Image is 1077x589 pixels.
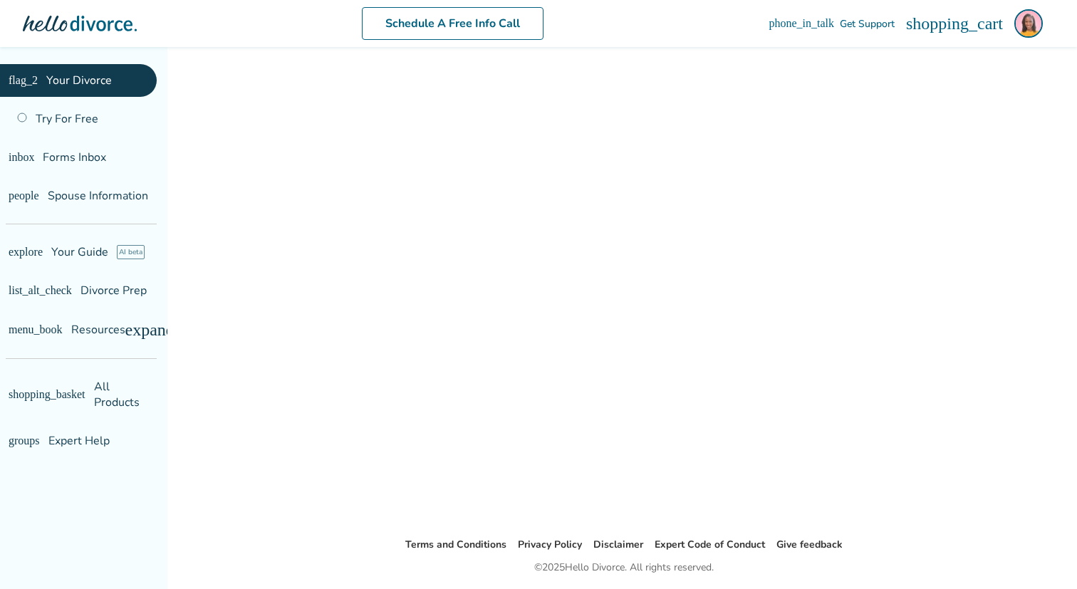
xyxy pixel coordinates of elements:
span: shopping_basket [9,381,20,392]
span: AI beta [94,245,122,259]
span: flag_2 [9,75,20,86]
span: list_alt_check [9,285,20,296]
span: shopping_cart [986,15,1003,32]
div: © 2025 Hello Divorce. All rights reserved. [534,559,714,576]
span: people [9,190,20,202]
img: Jazmyne Williams [1014,9,1043,38]
a: Schedule A Free Info Call [429,7,610,40]
a: Expert Code of Conduct [655,538,765,551]
span: Get Support [920,17,974,31]
a: Terms and Conditions [405,538,506,551]
span: Resources [9,322,83,338]
span: phone_in_talk [902,18,914,29]
li: Disclaimer [593,536,643,553]
span: menu_book [9,324,20,335]
span: expand_more [131,321,148,338]
a: Privacy Policy [518,538,582,551]
span: groups [9,419,20,431]
li: Give feedback [776,536,843,553]
span: explore [9,246,20,258]
span: Forms Inbox [28,150,92,165]
a: phone_in_talkGet Support [902,17,974,31]
span: inbox [9,152,20,163]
